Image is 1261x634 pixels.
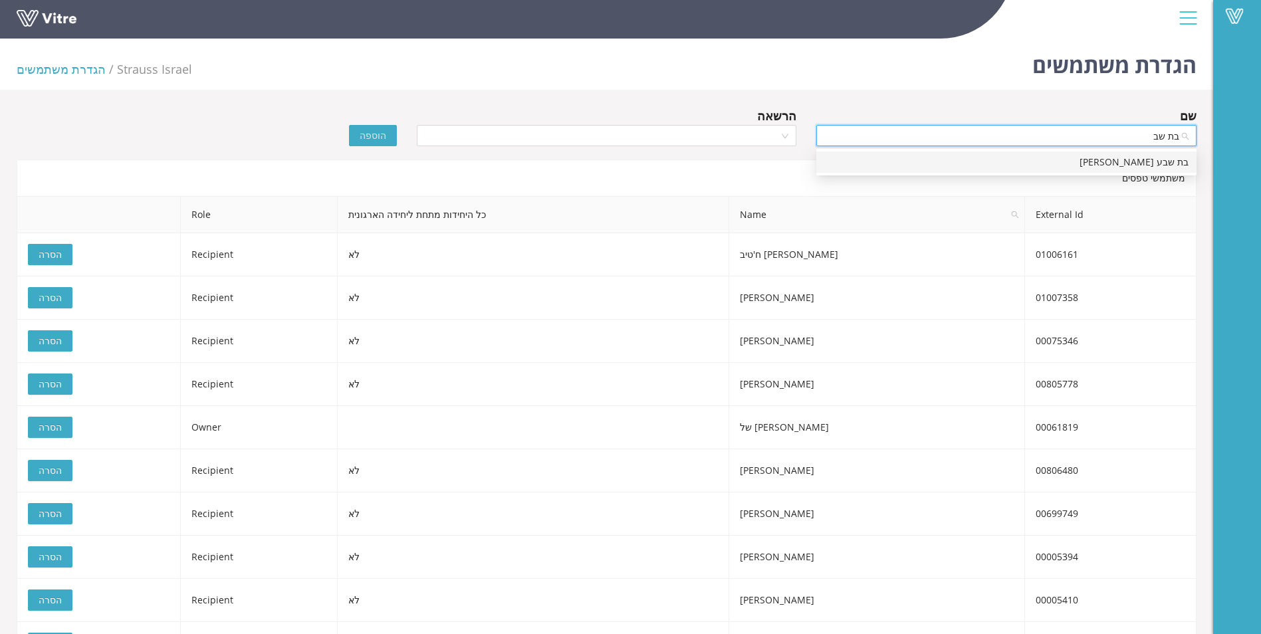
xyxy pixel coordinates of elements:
[349,125,397,146] button: הוספה
[28,589,72,611] button: הסרה
[729,320,1025,363] td: [PERSON_NAME]
[729,449,1025,492] td: [PERSON_NAME]
[338,197,730,233] th: כל היחידות מתחת ליחידה הארגונית
[191,248,233,261] span: Recipient
[1036,248,1078,261] span: 01006161
[1036,550,1078,563] span: 00005394
[1011,211,1019,219] span: search
[1032,33,1197,90] h1: הגדרת משתמשים
[1036,421,1078,433] span: 00061819
[191,377,233,390] span: Recipient
[181,197,338,233] th: Role
[117,61,192,77] span: 222
[729,233,1025,276] td: [PERSON_NAME] ח'טיב
[816,152,1197,173] div: בת שבע גבלון
[1036,334,1078,347] span: 00075346
[28,503,72,524] button: הסרה
[757,106,796,125] div: הרשאה
[191,550,233,563] span: Recipient
[191,421,221,433] span: Owner
[191,334,233,347] span: Recipient
[28,330,72,352] button: הסרה
[729,492,1025,536] td: [PERSON_NAME]
[191,507,233,520] span: Recipient
[39,290,62,305] span: הסרה
[39,550,62,564] span: הסרה
[338,492,730,536] td: לא
[729,197,1024,233] span: Name
[28,287,72,308] button: הסרה
[338,449,730,492] td: לא
[39,420,62,435] span: הסרה
[729,276,1025,320] td: [PERSON_NAME]
[338,276,730,320] td: לא
[191,464,233,476] span: Recipient
[1036,377,1078,390] span: 00805778
[338,536,730,579] td: לא
[729,406,1025,449] td: [PERSON_NAME] של
[1036,464,1078,476] span: 00806480
[28,460,72,481] button: הסרה
[191,291,233,304] span: Recipient
[17,60,117,78] li: הגדרת משתמשים
[1036,291,1078,304] span: 01007358
[39,247,62,262] span: הסרה
[1036,507,1078,520] span: 00699749
[729,536,1025,579] td: [PERSON_NAME]
[338,579,730,622] td: לא
[28,373,72,395] button: הסרה
[39,334,62,348] span: הסרה
[39,463,62,478] span: הסרה
[191,593,233,606] span: Recipient
[1006,197,1024,233] span: search
[39,506,62,521] span: הסרה
[338,363,730,406] td: לא
[1036,593,1078,606] span: 00005410
[28,417,72,438] button: הסרה
[824,155,1189,169] div: בת שבע [PERSON_NAME]
[338,320,730,363] td: לא
[729,579,1025,622] td: [PERSON_NAME]
[17,159,1197,196] div: משתמשי טפסים
[39,377,62,391] span: הסרה
[338,233,730,276] td: לא
[28,244,72,265] button: הסרה
[39,593,62,607] span: הסרה
[1180,106,1197,125] div: שם
[729,363,1025,406] td: [PERSON_NAME]
[28,546,72,568] button: הסרה
[1025,197,1197,233] th: External Id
